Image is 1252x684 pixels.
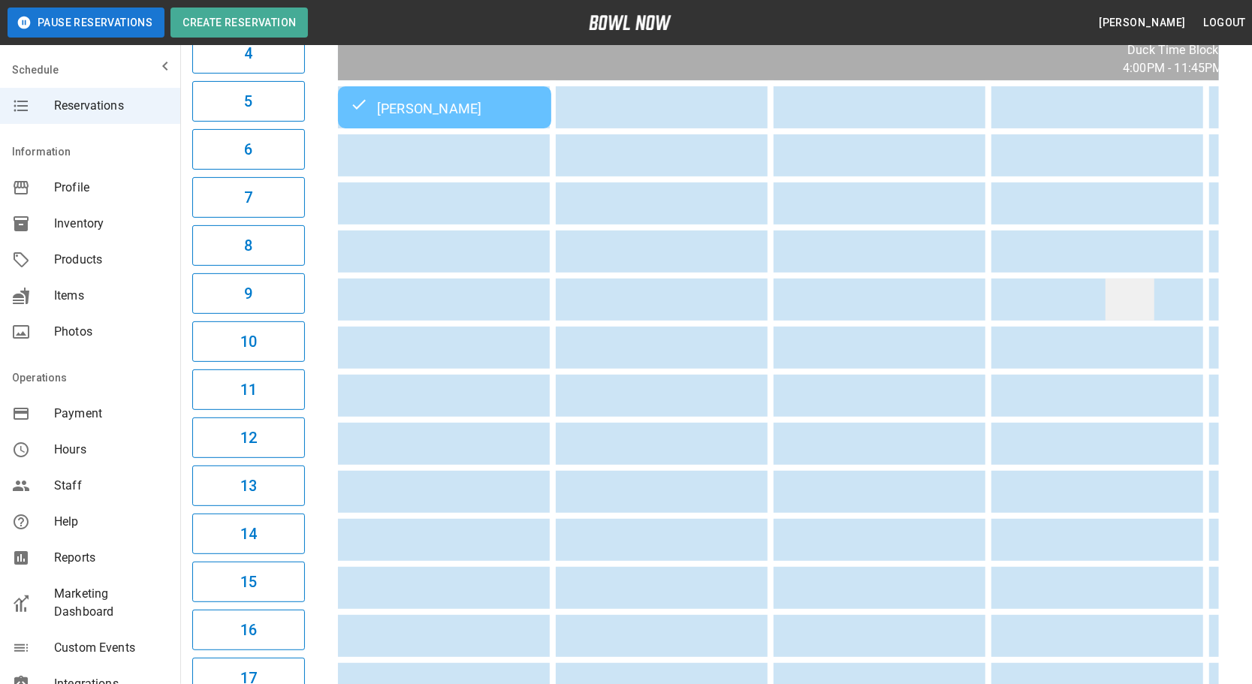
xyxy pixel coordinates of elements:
h6: 7 [244,185,252,209]
h6: 6 [244,137,252,161]
span: Items [54,287,168,305]
h6: 5 [244,89,252,113]
span: Help [54,513,168,531]
button: 8 [192,225,305,266]
button: Logout [1198,9,1252,37]
span: Payment [54,405,168,423]
span: Profile [54,179,168,197]
button: 4 [192,33,305,74]
button: 10 [192,321,305,362]
div: [PERSON_NAME] [350,98,539,116]
h6: 9 [244,282,252,306]
span: Marketing Dashboard [54,585,168,621]
button: 5 [192,81,305,122]
button: 15 [192,562,305,602]
button: Create Reservation [170,8,308,38]
button: 16 [192,610,305,650]
button: Pause Reservations [8,8,164,38]
h6: 10 [240,330,257,354]
span: Staff [54,477,168,495]
h6: 15 [240,570,257,594]
span: Custom Events [54,639,168,657]
button: 11 [192,369,305,410]
h6: 16 [240,618,257,642]
button: 13 [192,466,305,506]
h6: 4 [244,41,252,65]
h6: 11 [240,378,257,402]
button: 9 [192,273,305,314]
h6: 14 [240,522,257,546]
h6: 8 [244,234,252,258]
img: logo [589,15,671,30]
span: Reservations [54,97,168,115]
button: 6 [192,129,305,170]
span: Products [54,251,168,269]
h6: 12 [240,426,257,450]
h6: 13 [240,474,257,498]
span: Inventory [54,215,168,233]
span: Photos [54,323,168,341]
button: 12 [192,417,305,458]
button: [PERSON_NAME] [1093,9,1191,37]
span: Reports [54,549,168,567]
button: 14 [192,514,305,554]
button: 7 [192,177,305,218]
span: Hours [54,441,168,459]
